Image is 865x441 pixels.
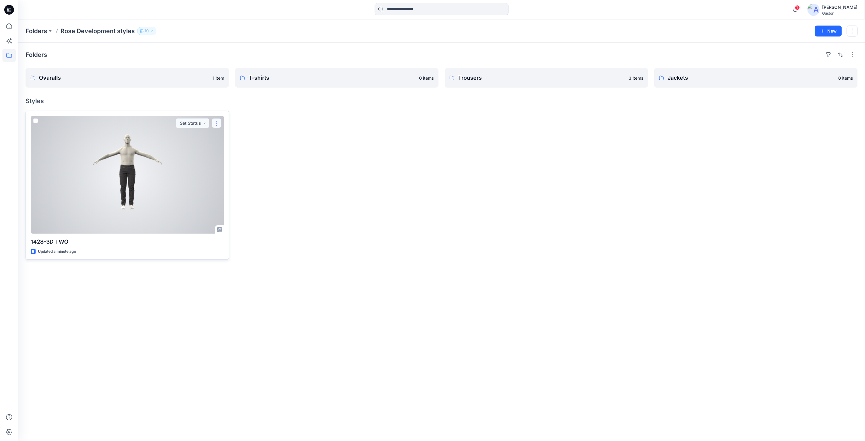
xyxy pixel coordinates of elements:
[26,68,229,88] a: Ovaralls1 item
[795,5,800,10] span: 1
[808,4,820,16] img: avatar
[26,97,858,105] h4: Styles
[145,28,149,34] p: 10
[26,51,47,58] h4: Folders
[654,68,858,88] a: Jackets0 items
[458,74,625,82] p: Trousers
[815,26,842,36] button: New
[629,75,643,81] p: 3 items
[822,11,857,16] div: Guston
[838,75,853,81] p: 0 items
[445,68,648,88] a: Trousers3 items
[31,238,224,246] p: 1428-3D TWO
[38,248,76,255] p: Updated a minute ago
[39,74,209,82] p: Ovaralls
[248,74,415,82] p: T-shirts
[31,116,224,234] a: 1428-3D TWO
[419,75,434,81] p: 0 items
[668,74,835,82] p: Jackets
[61,27,135,35] p: Rose Development styles
[26,27,47,35] a: Folders
[213,75,224,81] p: 1 item
[137,27,156,35] button: 10
[235,68,439,88] a: T-shirts0 items
[822,4,857,11] div: [PERSON_NAME]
